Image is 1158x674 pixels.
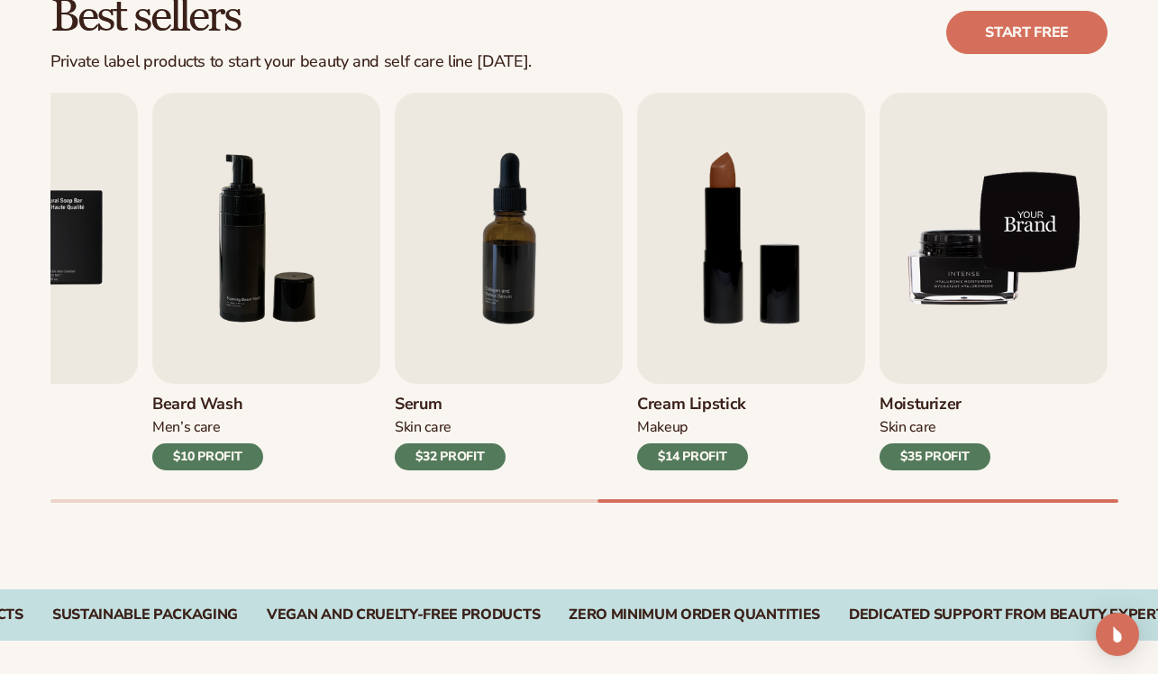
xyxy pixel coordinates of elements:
[395,395,506,414] h3: Serum
[152,418,263,437] div: Men’s Care
[267,606,540,624] div: VEGAN AND CRUELTY-FREE PRODUCTS
[880,443,990,470] div: $35 PROFIT
[152,443,263,470] div: $10 PROFIT
[1096,613,1139,656] div: Open Intercom Messenger
[880,93,1108,384] img: Shopify Image 10
[395,418,506,437] div: Skin Care
[395,93,623,470] a: 7 / 9
[152,93,380,470] a: 6 / 9
[637,418,748,437] div: Makeup
[880,93,1108,470] a: 9 / 9
[152,395,263,414] h3: Beard Wash
[637,443,748,470] div: $14 PROFIT
[946,11,1108,54] a: Start free
[880,395,990,414] h3: Moisturizer
[52,606,238,624] div: SUSTAINABLE PACKAGING
[880,418,990,437] div: Skin Care
[569,606,820,624] div: ZERO MINIMUM ORDER QUANTITIES
[637,395,748,414] h3: Cream Lipstick
[637,93,865,470] a: 8 / 9
[50,52,532,72] div: Private label products to start your beauty and self care line [DATE].
[395,443,506,470] div: $32 PROFIT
